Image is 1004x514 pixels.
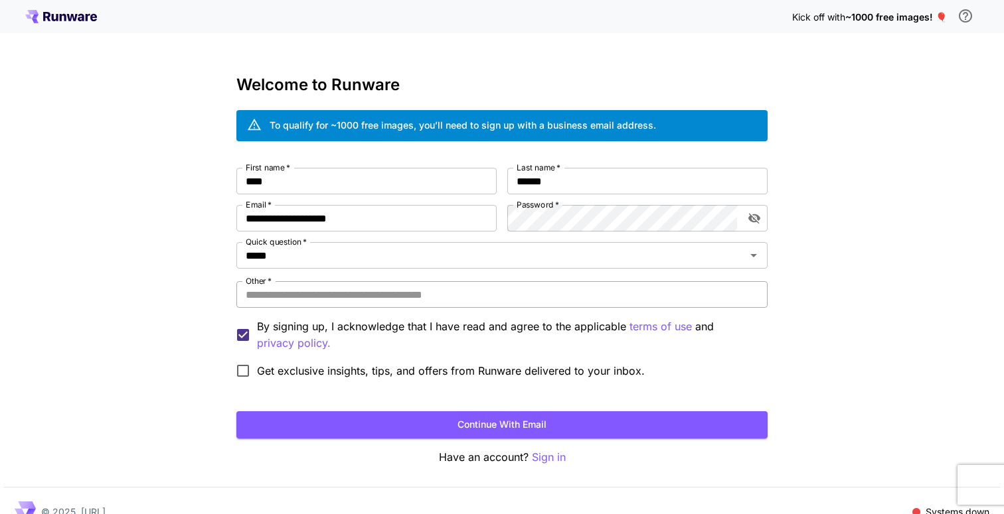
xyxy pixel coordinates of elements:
span: Kick off with [792,11,845,23]
span: Get exclusive insights, tips, and offers from Runware delivered to your inbox. [257,363,645,379]
div: To qualify for ~1000 free images, you’ll need to sign up with a business email address. [270,118,656,132]
label: Email [246,199,272,210]
p: terms of use [629,318,692,335]
p: privacy policy. [257,335,331,352]
label: Last name [517,162,560,173]
label: Other [246,275,272,287]
button: Continue with email [236,411,768,438]
label: Quick question [246,236,307,247]
h3: Welcome to Runware [236,76,768,94]
button: By signing up, I acknowledge that I have read and agree to the applicable and privacy policy. [629,318,692,335]
button: Sign in [532,449,566,466]
p: Have an account? [236,449,768,466]
button: toggle password visibility [742,206,766,230]
label: First name [246,162,290,173]
p: By signing up, I acknowledge that I have read and agree to the applicable and [257,318,757,352]
button: By signing up, I acknowledge that I have read and agree to the applicable terms of use and [257,335,331,352]
button: In order to qualify for free credit, you need to sign up with a business email address and click ... [952,3,979,29]
button: Open [744,246,763,265]
span: ~1000 free images! 🎈 [845,11,947,23]
label: Password [517,199,559,210]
